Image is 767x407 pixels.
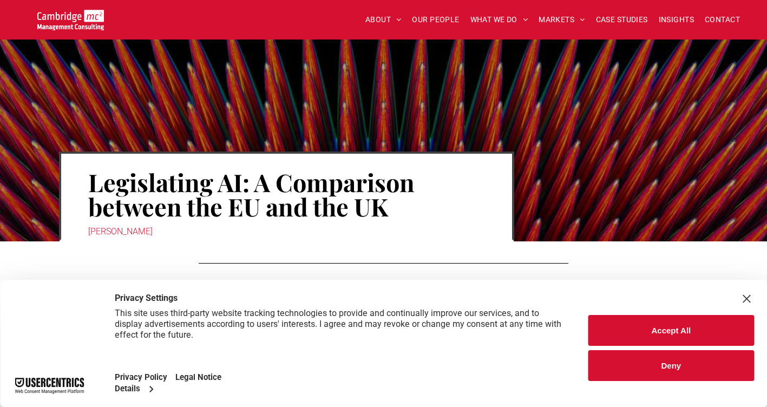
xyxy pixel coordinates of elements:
a: MARKETS [533,11,590,28]
a: Your Business Transformed | Cambridge Management Consulting [37,11,104,23]
h1: Legislating AI: A Comparison between the EU and the UK [88,169,485,220]
a: CASE STUDIES [591,11,653,28]
a: INSIGHTS [653,11,699,28]
a: OUR PEOPLE [407,11,464,28]
a: WHAT WE DO [465,11,534,28]
img: Go to Homepage [37,10,104,30]
a: ABOUT [360,11,407,28]
div: [PERSON_NAME] [88,224,485,239]
a: CONTACT [699,11,745,28]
